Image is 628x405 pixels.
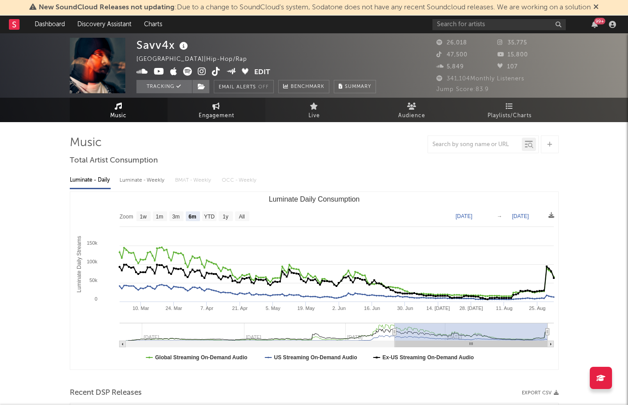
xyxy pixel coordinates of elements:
div: Luminate - Weekly [120,173,166,188]
em: Off [258,85,269,90]
button: Email AlertsOff [214,80,274,93]
span: : Due to a change to SoundCloud's system, Sodatone does not have any recent Soundcloud releases. ... [39,4,591,11]
span: Playlists/Charts [488,111,532,121]
button: Tracking [136,80,192,93]
text: YTD [204,214,214,220]
text: 14. [DATE] [426,306,450,311]
text: 19. May [297,306,315,311]
text: 11. Aug [496,306,512,311]
span: 15,800 [497,52,528,58]
span: Recent DSP Releases [70,388,142,398]
text: 0 [94,296,97,302]
span: Dismiss [593,4,599,11]
span: Benchmark [291,82,324,92]
text: Global Streaming On-Demand Audio [155,354,248,361]
a: Engagement [168,98,265,122]
a: Music [70,98,168,122]
text: 1w [140,214,147,220]
span: Audience [398,111,425,121]
text: 1m [156,214,163,220]
span: 5,849 [436,64,464,70]
div: 99 + [594,18,605,24]
span: Jump Score: 83.9 [436,87,489,92]
text: Luminate Daily Streams [76,236,82,292]
text: 7. Apr [200,306,213,311]
text: 150k [87,240,97,246]
span: 107 [497,64,518,70]
a: Charts [138,16,168,33]
text: All [239,214,244,220]
text: Luminate Daily Consumption [268,195,360,203]
text: [DATE] [456,213,472,219]
text: 25. Aug [529,306,545,311]
span: 47,500 [436,52,468,58]
text: US Streaming On-Demand Audio [274,354,357,361]
a: Discovery Assistant [71,16,138,33]
text: 28. [DATE] [459,306,483,311]
div: [GEOGRAPHIC_DATA] | Hip-Hop/Rap [136,54,257,65]
a: Benchmark [278,80,329,93]
text: 6m [188,214,196,220]
text: → [497,213,502,219]
a: Playlists/Charts [461,98,559,122]
button: Edit [254,67,270,78]
a: Audience [363,98,461,122]
input: Search for artists [432,19,566,30]
span: Total Artist Consumption [70,155,158,166]
span: New SoundCloud Releases not updating [39,4,175,11]
text: 1y [223,214,228,220]
text: 2. Jun [332,306,345,311]
a: Live [265,98,363,122]
a: Dashboard [28,16,71,33]
button: Summary [334,80,376,93]
span: 35,775 [497,40,527,46]
span: Engagement [199,111,234,121]
span: Music [110,111,127,121]
span: 26,018 [436,40,467,46]
text: 50k [89,278,97,283]
div: Savv4x [136,38,190,52]
text: 30. Jun [397,306,413,311]
text: 10. Mar [132,306,149,311]
span: Live [308,111,320,121]
text: 21. Apr [232,306,248,311]
text: 3m [172,214,180,220]
text: Zoom [120,214,133,220]
span: Summary [345,84,371,89]
text: [DATE] [512,213,529,219]
text: Ex-US Streaming On-Demand Audio [382,354,474,361]
div: Luminate - Daily [70,173,111,188]
span: 341,104 Monthly Listeners [436,76,524,82]
button: Export CSV [522,390,559,396]
button: 99+ [592,21,598,28]
svg: Luminate Daily Consumption [70,192,558,369]
text: 5. May [265,306,280,311]
text: 24. Mar [165,306,182,311]
text: 100k [87,259,97,264]
input: Search by song name or URL [428,141,522,148]
text: 16. Jun [364,306,380,311]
